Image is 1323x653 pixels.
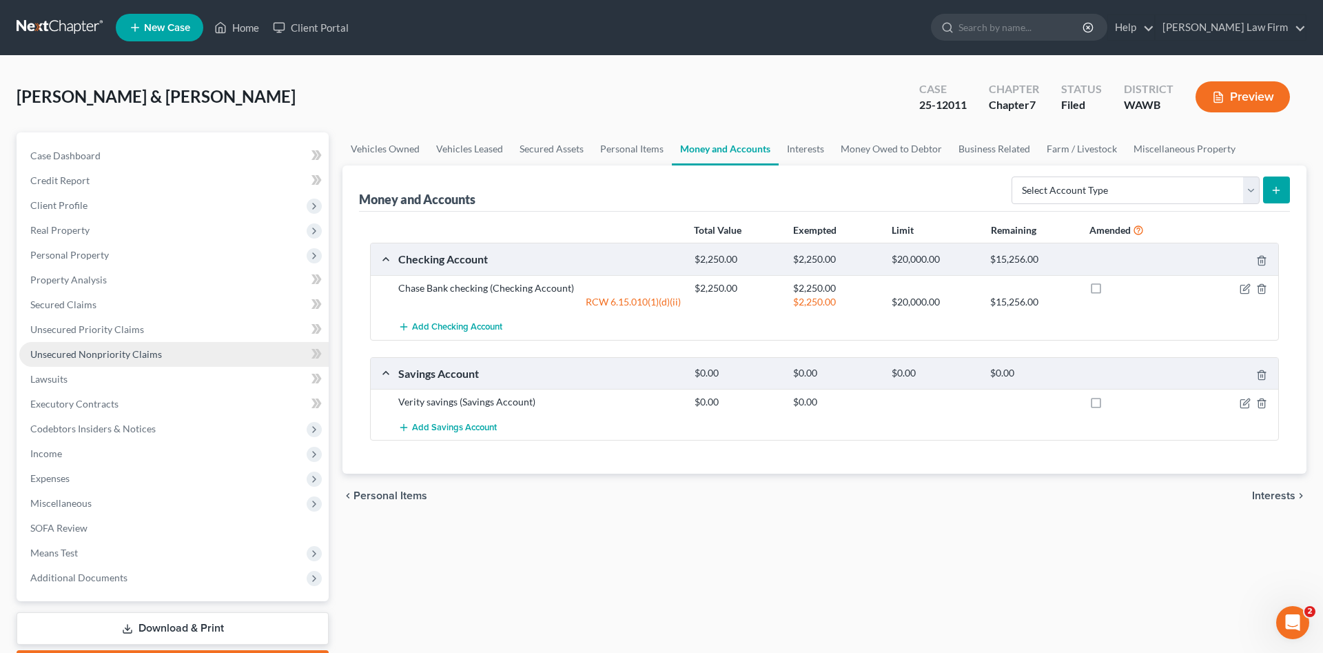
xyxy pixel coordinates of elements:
[688,281,786,295] div: $2,250.00
[786,281,885,295] div: $2,250.00
[1196,81,1290,112] button: Preview
[412,322,502,333] span: Add Checking Account
[398,314,502,340] button: Add Checking Account
[592,132,672,165] a: Personal Items
[19,516,329,541] a: SOFA Review
[786,253,885,266] div: $2,250.00
[1108,15,1154,40] a: Help
[919,97,967,113] div: 25-12011
[885,295,983,309] div: $20,000.00
[688,395,786,409] div: $0.00
[30,323,144,335] span: Unsecured Priority Claims
[30,174,90,186] span: Credit Report
[793,224,837,236] strong: Exempted
[1061,97,1102,113] div: Filed
[19,342,329,367] a: Unsecured Nonpriority Claims
[30,472,70,484] span: Expenses
[30,373,68,385] span: Lawsuits
[672,132,779,165] a: Money and Accounts
[1124,81,1173,97] div: District
[391,281,688,295] div: Chase Bank checking (Checking Account)
[1156,15,1306,40] a: [PERSON_NAME] Law Firm
[30,224,90,236] span: Real Property
[1304,606,1315,617] span: 2
[342,490,427,501] button: chevron_left Personal Items
[30,572,127,583] span: Additional Documents
[398,414,497,440] button: Add Savings Account
[30,150,101,161] span: Case Dashboard
[983,367,1082,380] div: $0.00
[786,367,885,380] div: $0.00
[885,253,983,266] div: $20,000.00
[19,317,329,342] a: Unsecured Priority Claims
[688,253,786,266] div: $2,250.00
[207,15,266,40] a: Home
[353,490,427,501] span: Personal Items
[1061,81,1102,97] div: Status
[266,15,356,40] a: Client Portal
[342,132,428,165] a: Vehicles Owned
[832,132,950,165] a: Money Owed to Debtor
[1252,490,1306,501] button: Interests chevron_right
[919,81,967,97] div: Case
[412,422,497,433] span: Add Savings Account
[786,295,885,309] div: $2,250.00
[30,299,96,310] span: Secured Claims
[983,295,1082,309] div: $15,256.00
[950,132,1038,165] a: Business Related
[30,249,109,261] span: Personal Property
[30,423,156,434] span: Codebtors Insiders & Notices
[1276,606,1309,639] iframe: Intercom live chat
[1252,490,1295,501] span: Interests
[30,547,78,559] span: Means Test
[1295,490,1306,501] i: chevron_right
[391,252,688,266] div: Checking Account
[19,292,329,317] a: Secured Claims
[30,497,92,509] span: Miscellaneous
[144,23,190,33] span: New Case
[779,132,832,165] a: Interests
[688,367,786,380] div: $0.00
[17,612,329,645] a: Download & Print
[19,392,329,416] a: Executory Contracts
[428,132,511,165] a: Vehicles Leased
[786,395,885,409] div: $0.00
[30,448,62,459] span: Income
[989,97,1039,113] div: Chapter
[30,522,88,534] span: SOFA Review
[1029,98,1036,111] span: 7
[30,348,162,360] span: Unsecured Nonpriority Claims
[1125,132,1244,165] a: Miscellaneous Property
[694,224,741,236] strong: Total Value
[983,253,1082,266] div: $15,256.00
[1124,97,1173,113] div: WAWB
[30,274,107,285] span: Property Analysis
[885,367,983,380] div: $0.00
[30,199,88,211] span: Client Profile
[30,398,119,410] span: Executory Contracts
[19,143,329,168] a: Case Dashboard
[19,367,329,392] a: Lawsuits
[991,224,1036,236] strong: Remaining
[1038,132,1125,165] a: Farm / Livestock
[19,268,329,292] a: Property Analysis
[391,395,688,409] div: Verity savings (Savings Account)
[989,81,1039,97] div: Chapter
[1089,224,1131,236] strong: Amended
[17,86,296,106] span: [PERSON_NAME] & [PERSON_NAME]
[342,490,353,501] i: chevron_left
[19,168,329,193] a: Credit Report
[958,14,1085,40] input: Search by name...
[391,295,688,309] div: RCW 6.15.010(1)(d)(ii)
[892,224,914,236] strong: Limit
[391,366,688,381] div: Savings Account
[511,132,592,165] a: Secured Assets
[359,191,475,208] div: Money and Accounts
